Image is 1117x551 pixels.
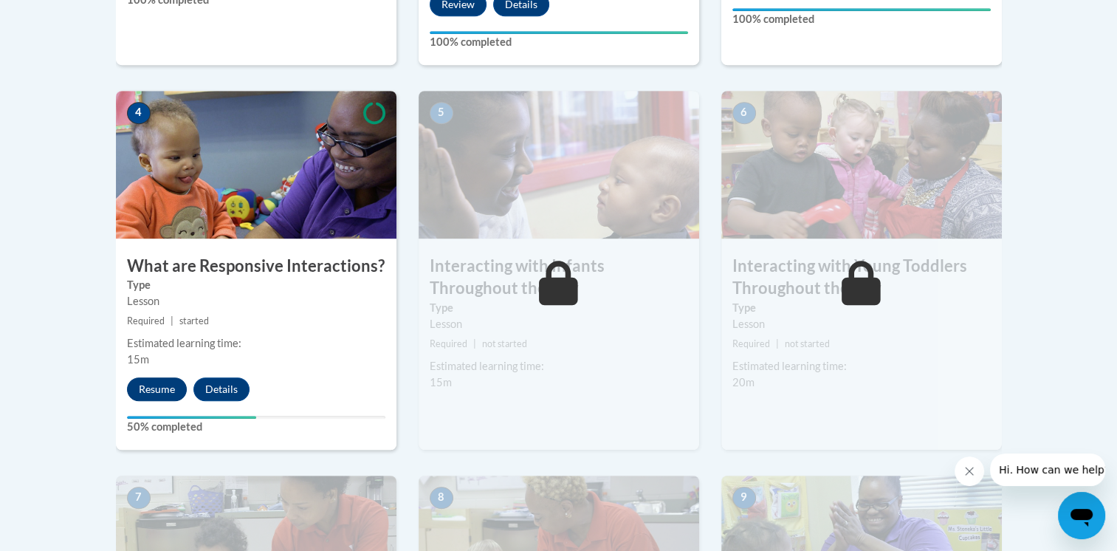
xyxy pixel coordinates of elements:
span: 9 [732,487,756,509]
iframe: Close message [955,456,984,486]
button: Details [193,377,250,401]
iframe: Button to launch messaging window [1058,492,1105,539]
span: Required [732,338,770,349]
span: | [171,315,173,326]
span: Required [430,338,467,349]
label: 100% completed [430,34,688,50]
span: 6 [732,102,756,124]
span: started [179,315,209,326]
span: not started [482,338,527,349]
img: Course Image [419,91,699,239]
span: 15m [127,353,149,366]
span: Required [127,315,165,326]
label: Type [430,300,688,316]
div: Your progress [732,8,991,11]
h3: Interacting with Infants Throughout the Day [419,255,699,301]
label: 100% completed [732,11,991,27]
span: 15m [430,376,452,389]
span: 20m [732,376,755,389]
span: 4 [127,102,151,124]
label: Type [127,277,385,293]
button: Resume [127,377,187,401]
div: Your progress [127,416,256,419]
div: Lesson [127,293,385,309]
h3: Interacting with Young Toddlers Throughout the Day [721,255,1002,301]
span: | [473,338,476,349]
div: Estimated learning time: [430,358,688,374]
h3: What are Responsive Interactions? [116,255,396,278]
div: Lesson [732,316,991,332]
span: not started [785,338,830,349]
label: Type [732,300,991,316]
div: Lesson [430,316,688,332]
iframe: Message from company [990,454,1105,486]
img: Course Image [116,91,396,239]
div: Estimated learning time: [732,358,991,374]
span: | [776,338,779,349]
img: Course Image [721,91,1002,239]
label: 50% completed [127,419,385,435]
span: 8 [430,487,453,509]
span: 5 [430,102,453,124]
span: 7 [127,487,151,509]
div: Your progress [430,31,688,34]
div: Estimated learning time: [127,335,385,352]
span: Hi. How can we help? [9,10,120,22]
